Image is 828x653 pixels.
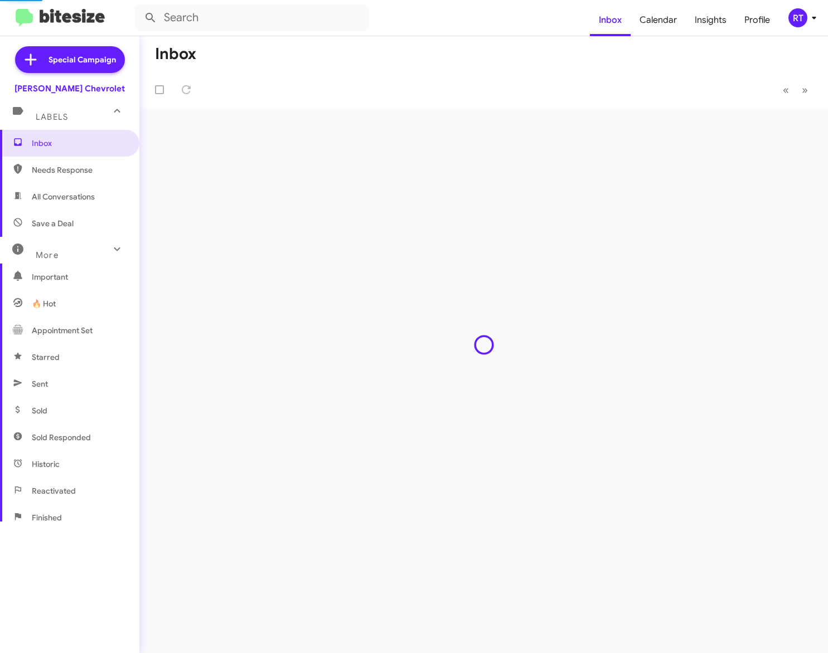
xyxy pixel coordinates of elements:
[32,218,74,229] span: Save a Deal
[32,512,62,523] span: Finished
[15,46,125,73] a: Special Campaign
[36,250,59,260] span: More
[32,352,60,363] span: Starred
[32,378,48,389] span: Sent
[590,4,631,36] a: Inbox
[32,164,127,176] span: Needs Response
[135,4,369,31] input: Search
[783,83,789,97] span: «
[14,83,125,94] div: [PERSON_NAME] Chevrolet
[32,459,60,470] span: Historic
[788,8,807,27] div: RT
[795,79,815,101] button: Next
[802,83,808,97] span: »
[32,432,91,443] span: Sold Responded
[32,485,76,496] span: Reactivated
[32,405,47,416] span: Sold
[32,325,93,336] span: Appointment Set
[32,298,56,309] span: 🔥 Hot
[686,4,735,36] a: Insights
[735,4,779,36] a: Profile
[776,79,796,101] button: Previous
[777,79,815,101] nav: Page navigation example
[36,112,68,122] span: Labels
[779,8,816,27] button: RT
[32,191,95,202] span: All Conversations
[631,4,686,36] a: Calendar
[155,45,196,63] h1: Inbox
[32,271,127,282] span: Important
[32,138,127,149] span: Inbox
[49,54,116,65] span: Special Campaign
